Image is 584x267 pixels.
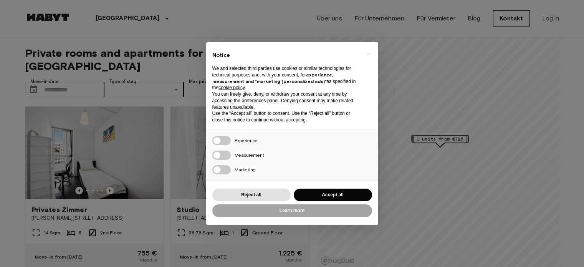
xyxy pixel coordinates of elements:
p: Use the “Accept all” button to consent. Use the “Reject all” button or close this notice to conti... [212,110,360,123]
button: Reject all [212,189,291,201]
p: We and selected third parties use cookies or similar technologies for technical purposes and, wit... [212,65,360,91]
span: Experience [235,138,258,143]
strong: experience, measurement and “marketing (personalized ads)” [212,72,333,84]
a: cookie policy [218,85,245,90]
h2: Notice [212,51,360,59]
button: Learn more [212,204,372,217]
span: Measurement [235,152,264,158]
button: Accept all [294,189,372,201]
p: You can freely give, deny, or withdraw your consent at any time by accessing the preferences pane... [212,91,360,110]
button: Close this notice [362,48,374,61]
span: × [367,50,369,59]
span: Marketing [235,167,256,172]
